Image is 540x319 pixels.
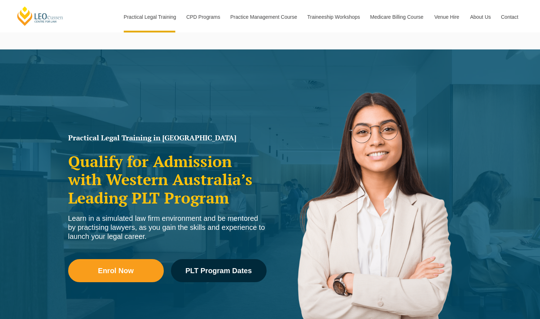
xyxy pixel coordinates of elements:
[496,1,524,32] a: Contact
[68,259,164,282] a: Enrol Now
[225,1,302,32] a: Practice Management Course
[181,1,225,32] a: CPD Programs
[68,134,267,141] h1: Practical Legal Training in [GEOGRAPHIC_DATA]
[16,6,64,26] a: [PERSON_NAME] Centre for Law
[98,267,134,274] span: Enrol Now
[68,152,267,207] h2: Qualify for Admission with Western Australia’s Leading PLT Program
[465,1,496,32] a: About Us
[365,1,429,32] a: Medicare Billing Course
[118,1,181,32] a: Practical Legal Training
[185,267,252,274] span: PLT Program Dates
[171,259,267,282] a: PLT Program Dates
[302,1,365,32] a: Traineeship Workshops
[492,271,522,301] iframe: LiveChat chat widget
[429,1,465,32] a: Venue Hire
[68,214,267,241] div: Learn in a simulated law firm environment and be mentored by practising lawyers, as you gain the ...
